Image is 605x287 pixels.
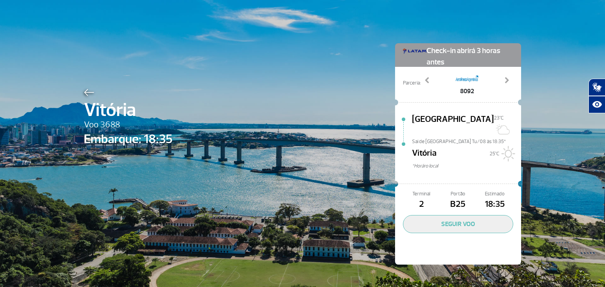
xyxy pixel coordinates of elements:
img: Sol com algumas nuvens [494,121,510,137]
button: Abrir recursos assistivos. [588,96,605,113]
span: 8092 [455,86,479,96]
span: Terminal [403,190,440,198]
span: 2 [403,198,440,211]
span: Portão [440,190,476,198]
span: Sai de [GEOGRAPHIC_DATA] Tu/08 às 18:35* [412,138,521,143]
span: 18:35 [477,198,513,211]
span: 23°C [494,115,504,121]
span: [GEOGRAPHIC_DATA] [412,113,494,138]
span: Estimado [477,190,513,198]
span: Parceria: [403,79,421,87]
span: *Horáro local [412,162,521,170]
span: B25 [440,198,476,211]
div: Plugin de acessibilidade da Hand Talk. [588,79,605,113]
span: Voo 3688 [84,118,173,132]
span: Vitória [412,147,436,162]
span: Embarque: 18:35 [84,130,173,149]
button: SEGUIR VOO [403,215,513,233]
img: Sol [499,146,515,162]
span: 25°C [490,151,499,157]
span: Check-in abrirá 3 horas antes [427,43,513,68]
button: Abrir tradutor de língua de sinais. [588,79,605,96]
span: Vitória [84,96,173,124]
